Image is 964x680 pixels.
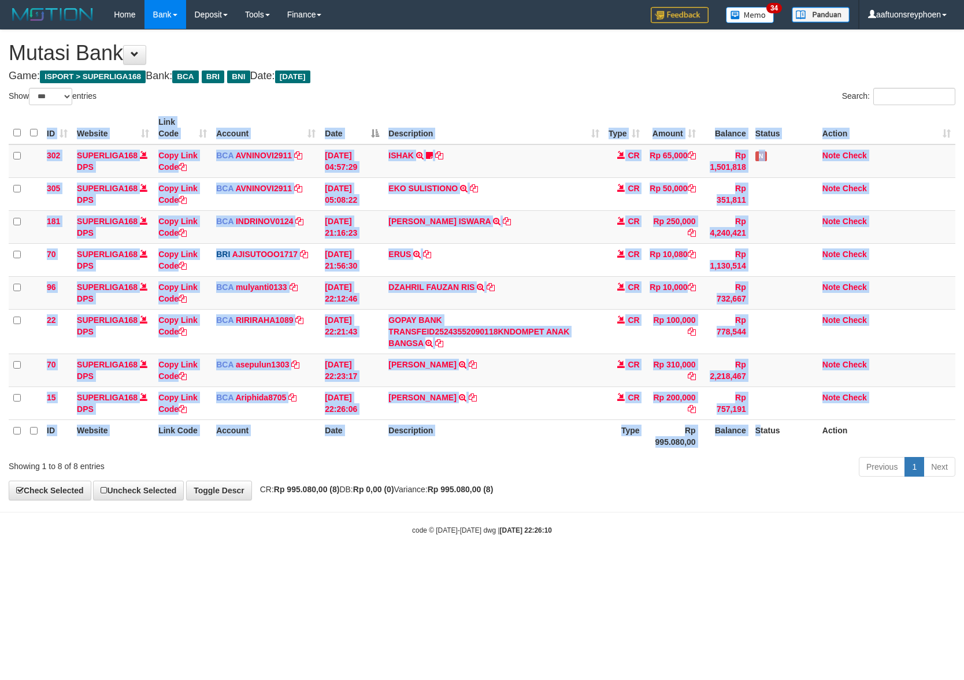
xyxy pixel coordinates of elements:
a: EKO SULISTIONO [388,184,458,193]
th: Action [818,419,955,452]
img: Feedback.jpg [651,7,709,23]
a: Copy AJISUTOOO1717 to clipboard [300,250,308,259]
a: AVNINOVI2911 [235,151,292,160]
td: DPS [72,210,154,243]
span: BCA [216,184,233,193]
td: DPS [72,387,154,419]
td: Rp 1,130,514 [700,243,751,276]
a: AVNINOVI2911 [235,184,292,193]
span: 302 [47,151,60,160]
a: Copy Link Code [158,393,198,414]
a: Note [822,283,840,292]
strong: Rp 0,00 (0) [353,485,394,494]
th: Balance [700,112,751,144]
span: CR [628,393,639,402]
a: Copy Rp 10,080 to clipboard [688,250,696,259]
a: SUPERLIGA168 [77,250,138,259]
a: [PERSON_NAME] ISWARA [388,217,491,226]
span: CR [628,151,639,160]
span: BCA [216,393,233,402]
span: BRI [202,70,224,83]
a: Note [822,393,840,402]
a: Uncheck Selected [93,481,184,500]
a: Check [843,393,867,402]
a: Copy Rp 310,000 to clipboard [688,371,696,381]
span: Has Note [755,151,767,161]
a: mulyanti0133 [236,283,287,292]
span: CR [628,315,639,325]
a: Check [843,360,867,369]
a: Next [924,457,955,477]
th: Balance [700,419,751,452]
a: Copy Rp 200,000 to clipboard [688,404,696,414]
th: Action: activate to sort column ascending [818,112,955,144]
a: SUPERLIGA168 [77,151,138,160]
a: Check [843,184,867,193]
a: AJISUTOOO1717 [232,250,298,259]
span: 34 [766,3,782,13]
td: DPS [72,177,154,210]
td: Rp 757,191 [700,387,751,419]
span: 305 [47,184,60,193]
td: [DATE] 05:08:22 [320,177,384,210]
span: CR [628,250,639,259]
label: Show entries [9,88,97,105]
td: [DATE] 04:57:29 [320,144,384,178]
td: [DATE] 22:12:46 [320,276,384,309]
input: Search: [873,88,955,105]
span: 70 [47,360,56,369]
a: Ariphida8705 [235,393,286,402]
a: ERUS [388,250,411,259]
a: Previous [859,457,905,477]
td: Rp 778,544 [700,309,751,354]
a: DZAHRIL FAUZAN RIS [388,283,474,292]
td: [DATE] 22:21:43 [320,309,384,354]
th: Status [751,419,818,452]
strong: Rp 995.080,00 (8) [274,485,340,494]
span: CR: DB: Variance: [254,485,494,494]
span: [DATE] [275,70,310,83]
a: [PERSON_NAME] [388,360,456,369]
a: Copy Link Code [158,217,198,237]
h4: Game: Bank: Date: [9,70,955,82]
a: Copy AVNINOVI2911 to clipboard [294,151,302,160]
span: 22 [47,315,56,325]
th: Rp 995.080,00 [644,419,700,452]
span: ISPORT > SUPERLIGA168 [40,70,146,83]
a: Check [843,250,867,259]
a: Copy DANI HARDIANTO to clipboard [469,393,477,402]
a: SUPERLIGA168 [77,184,138,193]
td: Rp 2,218,467 [700,354,751,387]
td: [DATE] 22:26:06 [320,387,384,419]
a: Copy mulyanti0133 to clipboard [290,283,298,292]
td: Rp 732,667 [700,276,751,309]
a: Note [822,250,840,259]
th: Type [604,419,644,452]
th: Type: activate to sort column ascending [604,112,644,144]
span: CR [628,184,639,193]
a: Copy DZAHRIL FAUZAN RIS to clipboard [487,283,495,292]
span: 70 [47,250,56,259]
a: SUPERLIGA168 [77,217,138,226]
a: Toggle Descr [186,481,252,500]
a: Copy Rp 10,000 to clipboard [688,283,696,292]
td: Rp 1,501,818 [700,144,751,178]
a: Note [822,151,840,160]
a: Note [822,217,840,226]
a: SUPERLIGA168 [77,393,138,402]
a: Copy Rp 65,000 to clipboard [688,151,696,160]
h1: Mutasi Bank [9,42,955,65]
th: Website [72,419,154,452]
a: Copy DIONYSIUS ISWARA to clipboard [503,217,511,226]
td: Rp 10,000 [644,276,700,309]
a: ISHAK [388,151,414,160]
span: CR [628,283,639,292]
span: 15 [47,393,56,402]
img: MOTION_logo.png [9,6,97,23]
th: Date: activate to sort column descending [320,112,384,144]
td: Rp 4,240,421 [700,210,751,243]
a: Check [843,315,867,325]
a: Copy Link Code [158,151,198,172]
a: SUPERLIGA168 [77,283,138,292]
a: Copy Rp 100,000 to clipboard [688,327,696,336]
